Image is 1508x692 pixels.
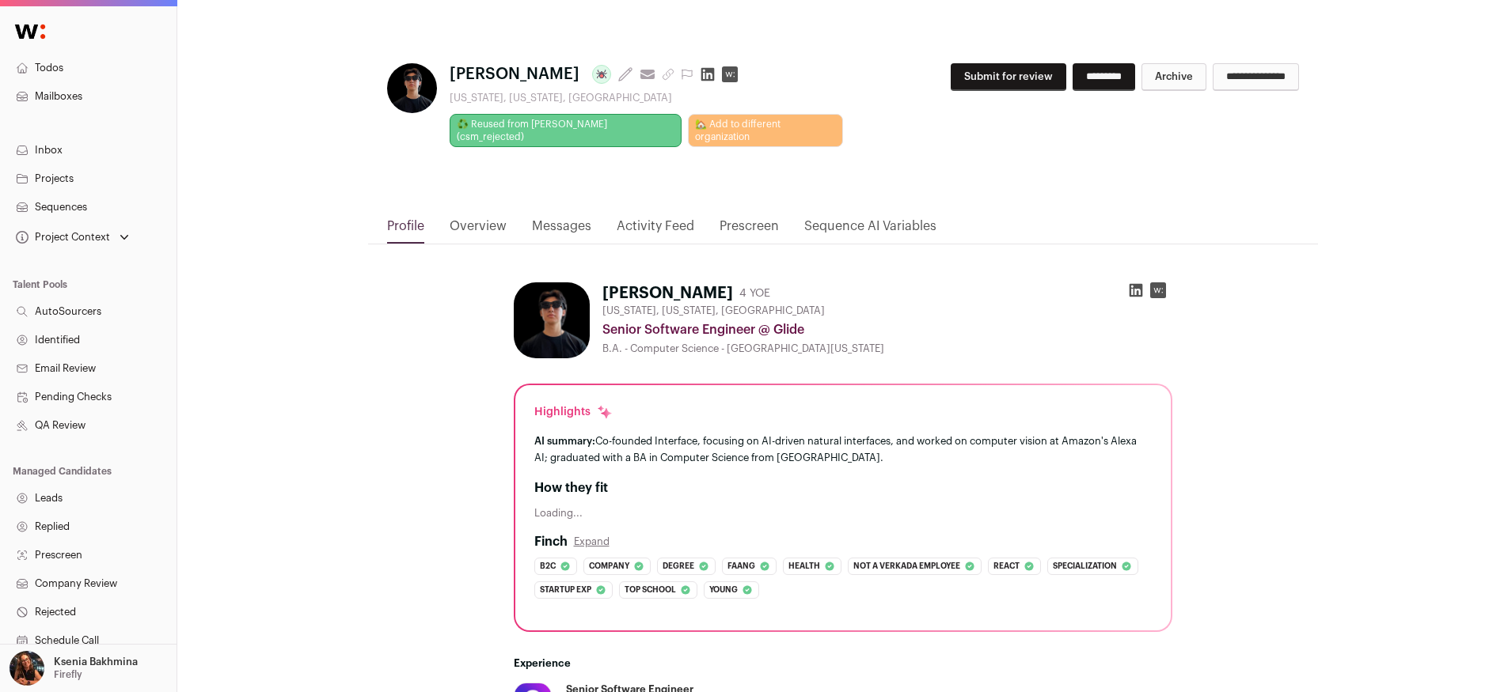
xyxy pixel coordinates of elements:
[534,532,568,551] h2: Finch
[602,304,825,317] span: [US_STATE], [US_STATE], [GEOGRAPHIC_DATA]
[514,282,590,358] img: 47757335a4270802754869e6e0cb4e4c510711dc06dd23ddbf45c389c0773084.jpg
[804,217,936,244] a: Sequence AI Variables
[450,114,682,147] a: ♻️ Reused from [PERSON_NAME] (csm_rejected)
[1053,558,1117,574] span: Specialization
[387,217,424,244] a: Profile
[54,656,138,668] p: Ksenia Bakhmina
[13,231,110,244] div: Project Context
[617,217,694,244] a: Activity Feed
[534,436,595,446] span: AI summary:
[720,217,779,244] a: Prescreen
[387,63,437,113] img: 47757335a4270802754869e6e0cb4e4c510711dc06dd23ddbf45c389c0773084.jpg
[951,63,1066,91] button: Submit for review
[1141,63,1206,91] button: Archive
[993,558,1020,574] span: React
[853,558,960,574] span: Not a verkada employee
[450,63,579,85] span: [PERSON_NAME]
[709,582,738,598] span: Young
[450,217,507,244] a: Overview
[534,478,1152,497] h2: How they fit
[9,651,44,686] img: 13968079-medium_jpg
[574,535,610,548] button: Expand
[540,582,591,598] span: Startup exp
[54,668,82,681] p: Firefly
[534,404,613,420] div: Highlights
[602,320,1172,339] div: Senior Software Engineer @ Glide
[625,582,676,598] span: Top school
[534,507,1152,520] div: Loading...
[514,657,1172,670] h2: Experience
[663,558,694,574] span: Degree
[788,558,820,574] span: Health
[739,285,770,301] div: 4 YOE
[589,558,629,574] span: Company
[532,217,591,244] a: Messages
[6,16,54,47] img: Wellfound
[6,651,141,686] button: Open dropdown
[13,226,132,248] button: Open dropdown
[727,558,755,574] span: Faang
[688,114,843,147] a: 🏡 Add to different organization
[602,342,1172,355] div: B.A. - Computer Science - [GEOGRAPHIC_DATA][US_STATE]
[534,433,1152,466] div: Co-founded Interface, focusing on AI-driven natural interfaces, and worked on computer vision at ...
[540,558,556,574] span: B2c
[602,282,733,304] h1: [PERSON_NAME]
[450,92,843,104] div: [US_STATE], [US_STATE], [GEOGRAPHIC_DATA]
